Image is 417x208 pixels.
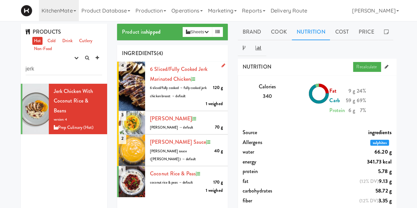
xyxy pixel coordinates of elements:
span: (12% DV) [359,197,378,204]
div: Prep Culinary (Hot) [54,124,103,132]
i: Recipe [206,140,210,144]
span: 58.72 g [375,187,392,194]
div: 59 g [344,96,355,105]
span: PRODUCTS [26,28,61,36]
span: 3.35 g [378,197,392,204]
span: 2 [119,133,126,144]
i: Recipe [191,77,195,81]
button: Sheets [183,27,212,37]
span: ingredients [368,128,391,137]
span: NUTRITION [243,63,271,71]
span: Source [243,128,276,137]
a: Brand [238,24,266,40]
a: 6 sliced/fully cooked Jerk Marinated Chicken [150,65,207,83]
span: version: 4 [54,117,67,122]
li: 46 sliced/fully cooked Jerk Marinated Chicken120 g6 sliced/fully cooked → fully cooked jerk chick... [117,62,228,111]
div: 24% [355,86,366,96]
span: 3 [119,109,126,121]
span: 1 [119,164,126,176]
div: 69% [355,96,366,105]
div: 1 weighed [206,187,223,195]
span: (4) [157,49,163,57]
span: carbohydrates [243,186,276,196]
a: Non-Food [32,45,54,53]
div: Protein [329,105,344,115]
input: Search dishes [26,63,103,75]
li: 3[PERSON_NAME]70 g[PERSON_NAME] → default [117,111,228,134]
span: Allergens [243,137,276,147]
span: [PERSON_NAME] sauce ([PERSON_NAME]) → default [150,149,196,162]
span: 341.73 kcal [367,158,391,165]
a: Cost [330,24,353,40]
li: Jerk Chicken with Coconut Rice & Beansversion: 4Prep Culinary (Hot) [21,84,107,134]
img: Micromart [21,5,32,16]
div: Calories [243,82,292,92]
a: Nutrition [292,24,330,40]
a: Cutlery [77,37,94,45]
div: 70 g [215,123,223,132]
span: energy [243,157,276,167]
span: fat [243,176,276,186]
span: sulphites [370,140,389,146]
span: Product is [122,28,161,36]
a: Recalculate [353,62,381,72]
span: 9.13 g [379,177,392,185]
span: (12% DV) [360,178,379,185]
span: 66.20 g [374,148,392,156]
div: Fat [329,86,344,96]
div: 6 g [344,105,355,115]
span: 6 sliced/fully cooked → fully cooked jerk chicken breast → default [150,85,207,99]
span: 5.78 g [378,167,392,175]
a: [PERSON_NAME] [150,115,192,122]
div: 340 [243,91,292,101]
a: Price [354,24,379,40]
span: protein [243,166,276,176]
span: fiber [243,196,276,206]
div: 9 g [344,86,355,96]
li: 2[PERSON_NAME] sauce40 g[PERSON_NAME] sauce ([PERSON_NAME]) → default [117,134,228,166]
li: 1Coconut Rice & Peas170 gcoconut rice & peas → default1 weighed [117,166,228,197]
i: Recipe [196,172,200,176]
div: 170 g [213,178,223,187]
div: Carb [329,96,344,105]
b: shipped [144,28,161,36]
a: Cold [46,37,57,45]
span: INGREDIENTS [122,49,157,57]
a: [PERSON_NAME] sauce [150,138,206,146]
a: Cook [266,24,291,40]
i: Recipe [192,117,196,121]
a: Hot [32,37,43,45]
div: 120 g [213,84,223,92]
span: Jerk Chicken with Coconut Rice & Beans [54,87,93,114]
span: [PERSON_NAME] → default [150,125,193,130]
span: water [243,147,276,157]
a: Drink [61,37,74,45]
span: 4 [119,60,127,71]
span: coconut rice & peas → default [150,180,193,185]
a: Coconut Rice & Peas [150,170,196,177]
div: 1 weighed [206,100,223,108]
div: 40 g [214,147,223,155]
div: 7% [355,105,366,115]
